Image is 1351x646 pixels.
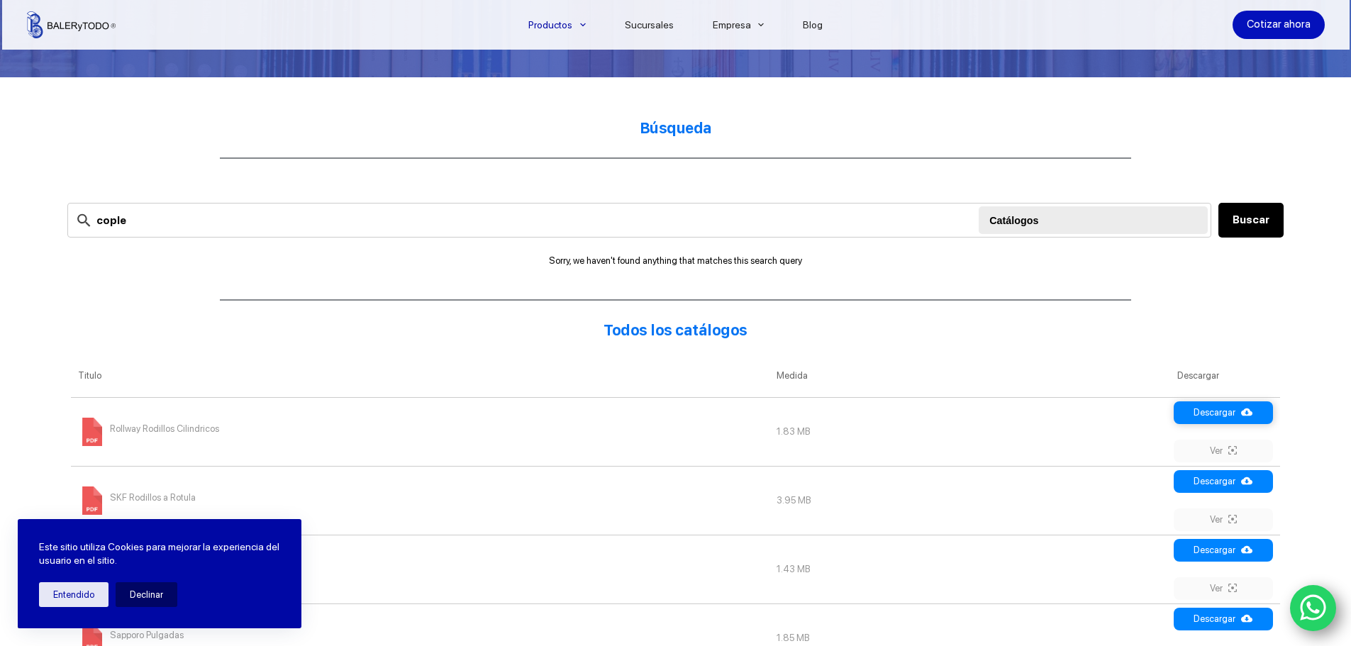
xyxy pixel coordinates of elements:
[1174,508,1273,531] a: Ver
[67,203,1211,238] input: Search files...
[1233,11,1325,39] a: Cotizar ahora
[78,495,196,506] a: SKF Rodillos a Rotula
[110,486,196,509] span: SKF Rodillos a Rotula
[1174,608,1273,630] a: Descargar
[110,418,219,440] span: Rollway Rodillos Cilindricos
[769,355,1170,397] th: Medida
[604,321,747,339] strong: Todos los catálogos
[78,426,219,437] a: Rollway Rodillos Cilindricos
[67,255,1284,266] p: Sorry, we haven't found anything that matches this search query
[1174,440,1273,462] a: Ver
[1170,355,1280,397] th: Descargar
[27,11,116,38] img: Balerytodo
[769,397,1170,466] td: 1.83 MB
[71,355,769,397] th: Titulo
[769,535,1170,603] td: 1.43 MB
[39,540,280,568] p: Este sitio utiliza Cookies para mejorar la experiencia del usuario en el sitio.
[1290,585,1337,632] a: WhatsApp
[75,211,93,229] img: search-24.svg
[1174,470,1273,493] a: Descargar
[1174,577,1273,600] a: Ver
[1174,539,1273,562] a: Descargar
[1174,401,1273,424] a: Descargar
[769,466,1170,535] td: 3.95 MB
[1218,203,1284,238] button: Buscar
[116,582,177,607] button: Declinar
[640,119,712,137] strong: Búsqueda
[39,582,109,607] button: Entendido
